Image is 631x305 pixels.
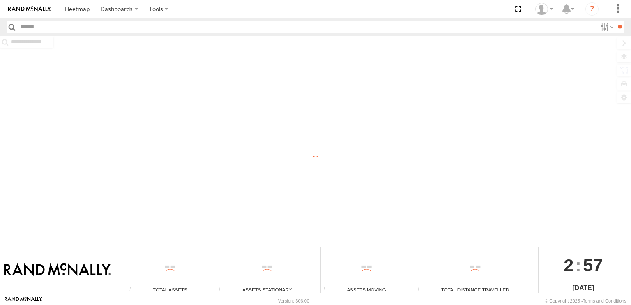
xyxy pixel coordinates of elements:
[216,287,229,293] div: Total number of assets current stationary.
[539,247,628,283] div: :
[127,287,139,293] div: Total number of Enabled Assets
[564,247,573,283] span: 2
[585,2,599,16] i: ?
[539,283,628,293] div: [DATE]
[545,298,626,303] div: © Copyright 2025 -
[321,286,412,293] div: Assets Moving
[597,21,615,33] label: Search Filter Options
[216,286,318,293] div: Assets Stationary
[415,286,535,293] div: Total Distance Travelled
[278,298,309,303] div: Version: 306.00
[583,247,603,283] span: 57
[415,287,428,293] div: Total distance travelled by all assets within specified date range and applied filters
[4,263,111,277] img: Rand McNally
[127,286,213,293] div: Total Assets
[532,3,556,15] div: Valeo Dash
[583,298,626,303] a: Terms and Conditions
[8,6,51,12] img: rand-logo.svg
[5,297,42,305] a: Visit our Website
[321,287,333,293] div: Total number of assets current in transit.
